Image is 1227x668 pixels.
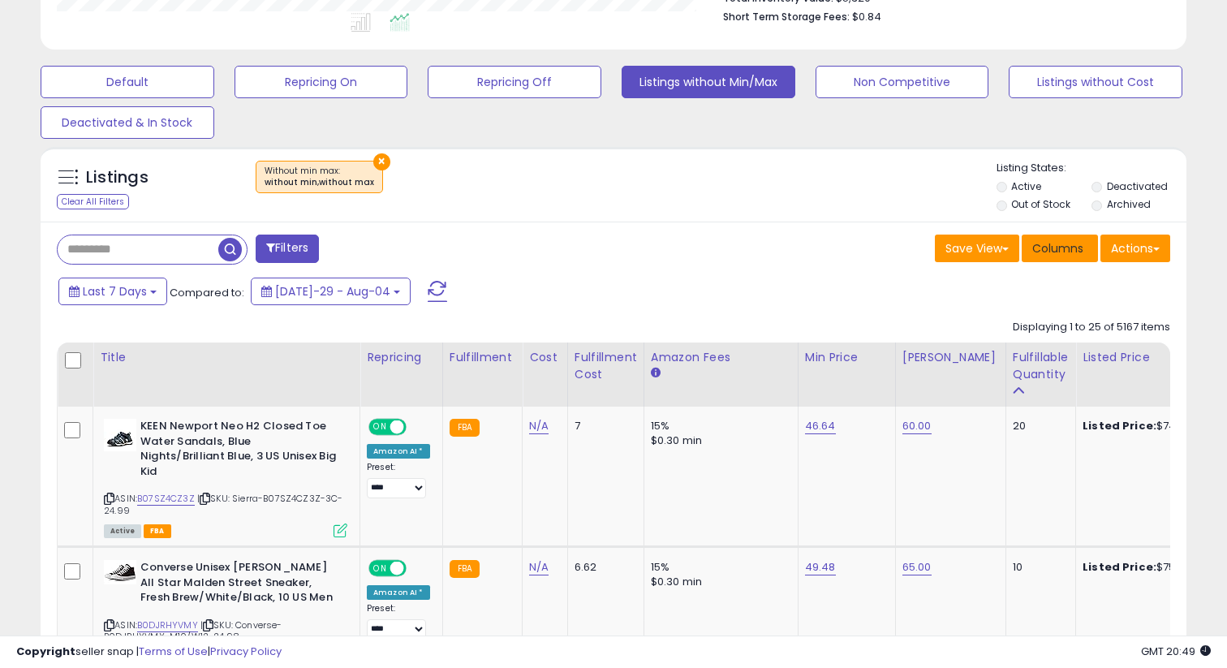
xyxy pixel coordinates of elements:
[902,349,999,366] div: [PERSON_NAME]
[57,194,129,209] div: Clear All Filters
[805,559,836,575] a: 49.48
[104,524,141,538] span: All listings currently available for purchase on Amazon
[16,644,282,660] div: seller snap | |
[1022,235,1098,262] button: Columns
[935,235,1019,262] button: Save View
[651,433,786,448] div: $0.30 min
[1013,349,1069,383] div: Fulfillable Quantity
[137,492,195,506] a: B07SZ4CZ3Z
[58,278,167,305] button: Last 7 Days
[450,560,480,578] small: FBA
[370,562,390,575] span: ON
[140,560,338,610] b: Converse Unisex [PERSON_NAME] All Star Malden Street Sneaker, Fresh Brew/White/Black, 10 US Men
[86,166,149,189] h5: Listings
[1013,320,1170,335] div: Displaying 1 to 25 of 5167 items
[997,161,1187,176] p: Listing States:
[575,419,631,433] div: 7
[265,165,374,189] span: Without min max :
[529,418,549,434] a: N/A
[210,644,282,659] a: Privacy Policy
[275,283,390,300] span: [DATE]-29 - Aug-04
[104,419,347,536] div: ASIN:
[373,153,390,170] button: ×
[816,66,989,98] button: Non Competitive
[529,559,549,575] a: N/A
[723,10,850,24] b: Short Term Storage Fees:
[404,562,430,575] span: OFF
[1009,66,1182,98] button: Listings without Cost
[1141,644,1211,659] span: 2025-08-12 20:49 GMT
[1011,197,1070,211] label: Out of Stock
[16,644,75,659] strong: Copyright
[1083,560,1217,575] div: $75.00
[41,66,214,98] button: Default
[137,618,198,632] a: B0DJRHYVMY
[104,560,347,662] div: ASIN:
[1100,235,1170,262] button: Actions
[1107,197,1151,211] label: Archived
[1013,419,1063,433] div: 20
[651,560,786,575] div: 15%
[100,349,353,366] div: Title
[170,285,244,300] span: Compared to:
[852,9,881,24] span: $0.84
[651,366,661,381] small: Amazon Fees.
[235,66,408,98] button: Repricing On
[805,418,836,434] a: 46.64
[902,559,932,575] a: 65.00
[367,349,436,366] div: Repricing
[367,444,430,459] div: Amazon AI *
[575,560,631,575] div: 6.62
[1083,349,1223,366] div: Listed Price
[1011,179,1041,193] label: Active
[1032,240,1083,256] span: Columns
[104,419,136,451] img: 41tMKRvaNAL._SL40_.jpg
[256,235,319,263] button: Filters
[1083,418,1156,433] b: Listed Price:
[83,283,147,300] span: Last 7 Days
[140,419,338,483] b: KEEN Newport Neo H2 Closed Toe Water Sandals, Blue Nights/Brilliant Blue, 3 US Unisex Big Kid
[651,419,786,433] div: 15%
[622,66,795,98] button: Listings without Min/Max
[251,278,411,305] button: [DATE]-29 - Aug-04
[367,585,430,600] div: Amazon AI *
[651,349,791,366] div: Amazon Fees
[367,603,430,640] div: Preset:
[41,106,214,139] button: Deactivated & In Stock
[144,524,171,538] span: FBA
[1083,419,1217,433] div: $74.00
[139,644,208,659] a: Terms of Use
[450,419,480,437] small: FBA
[529,349,561,366] div: Cost
[902,418,932,434] a: 60.00
[370,420,390,434] span: ON
[651,575,786,589] div: $0.30 min
[104,560,136,584] img: 41Gf+4OdfBL._SL40_.jpg
[404,420,430,434] span: OFF
[1107,179,1168,193] label: Deactivated
[104,492,343,516] span: | SKU: Sierra-B07SZ4CZ3Z-3C-24.99
[1013,560,1063,575] div: 10
[428,66,601,98] button: Repricing Off
[805,349,889,366] div: Min Price
[265,177,374,188] div: without min,without max
[450,349,515,366] div: Fulfillment
[1083,559,1156,575] b: Listed Price:
[575,349,637,383] div: Fulfillment Cost
[367,462,430,498] div: Preset:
